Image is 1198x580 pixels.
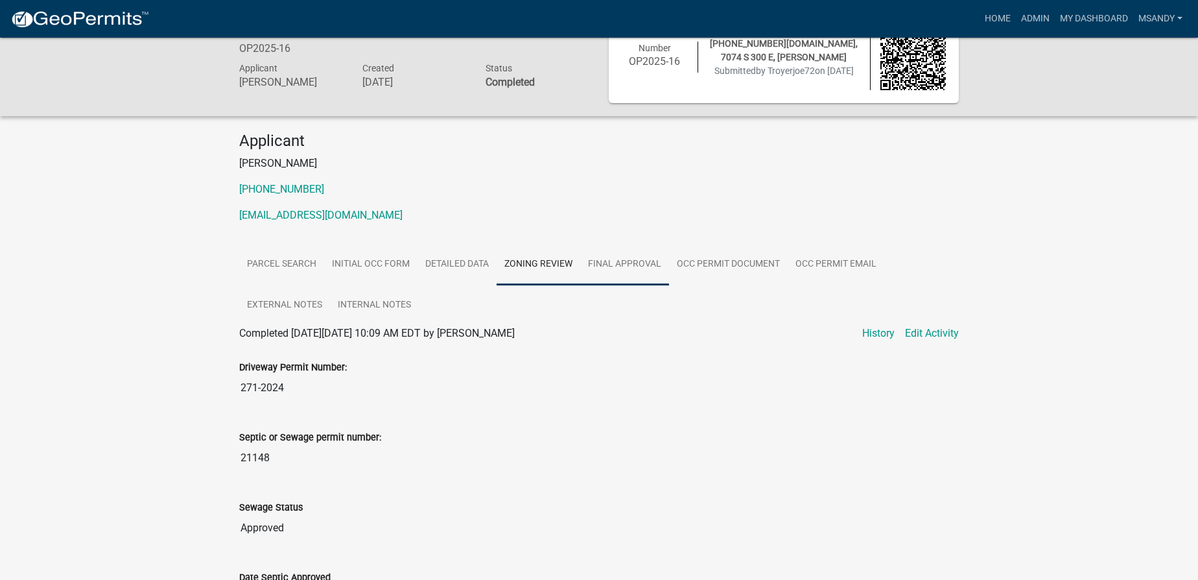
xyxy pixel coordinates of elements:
span: Submitted on [DATE] [714,66,854,76]
a: Admin [1016,6,1055,31]
label: Driveway Permit Number: [239,363,347,372]
span: Status [486,63,512,73]
span: Created [362,63,394,73]
span: by Troyerjoe72 [756,66,815,76]
span: [PHONE_NUMBER][DOMAIN_NAME], 7074 S 300 E, [PERSON_NAME] [710,38,858,62]
a: Occ Permit Document [669,244,788,285]
h6: OP2025-16 [239,42,343,54]
a: Initial Occ Form [324,244,417,285]
h6: OP2025-16 [622,55,688,67]
a: [PHONE_NUMBER] [239,183,324,195]
p: [PERSON_NAME] [239,156,959,171]
a: Final Approval [580,244,669,285]
a: External Notes [239,285,330,326]
a: Detailed Data [417,244,497,285]
img: QR code [880,24,946,90]
h4: Applicant [239,132,959,151]
span: Completed [DATE][DATE] 10:09 AM EDT by [PERSON_NAME] [239,327,515,339]
a: Parcel search [239,244,324,285]
a: Internal Notes [330,285,419,326]
strong: Completed [486,76,535,88]
a: Home [980,6,1016,31]
a: My Dashboard [1055,6,1133,31]
a: [EMAIL_ADDRESS][DOMAIN_NAME] [239,209,403,221]
label: Septic or Sewage permit number: [239,433,381,442]
a: Zoning Review [497,244,580,285]
a: Occ Permit Email [788,244,884,285]
h6: [DATE] [362,76,466,88]
span: Number [639,43,671,53]
a: Edit Activity [905,326,959,341]
span: Applicant [239,63,277,73]
a: msandy [1133,6,1188,31]
h6: [PERSON_NAME] [239,76,343,88]
label: Sewage Status [239,503,303,513]
a: History [862,326,895,341]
